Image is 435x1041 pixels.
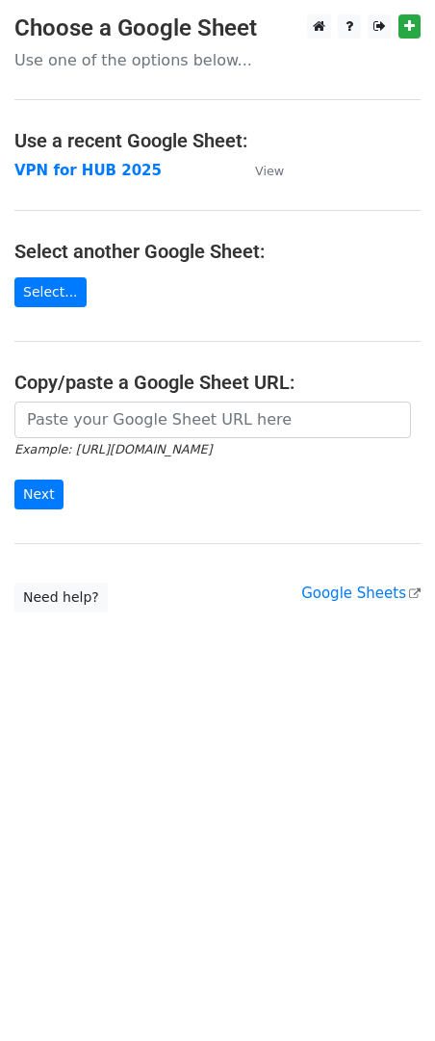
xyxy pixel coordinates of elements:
a: Select... [14,277,87,307]
small: Example: [URL][DOMAIN_NAME] [14,442,212,456]
a: View [236,162,284,179]
h3: Choose a Google Sheet [14,14,421,42]
input: Paste your Google Sheet URL here [14,402,411,438]
a: Google Sheets [301,585,421,602]
h4: Select another Google Sheet: [14,240,421,263]
a: Need help? [14,583,108,612]
p: Use one of the options below... [14,50,421,70]
small: View [255,164,284,178]
a: VPN for HUB 2025 [14,162,162,179]
h4: Use a recent Google Sheet: [14,129,421,152]
input: Next [14,480,64,509]
h4: Copy/paste a Google Sheet URL: [14,371,421,394]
